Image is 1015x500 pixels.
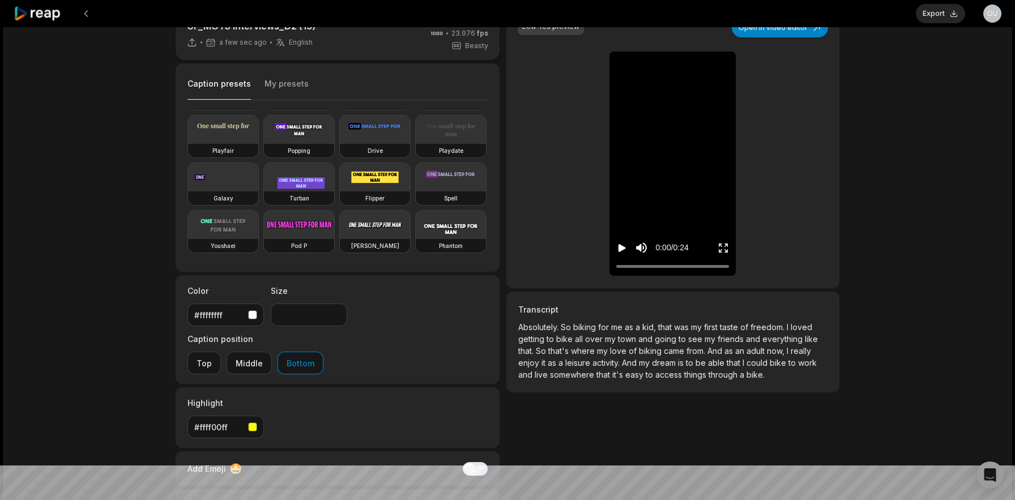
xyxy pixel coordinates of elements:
[187,416,264,438] button: #ffff00ff
[612,370,625,379] span: it's
[265,78,309,100] button: My presets
[271,285,347,297] label: Size
[288,146,310,155] h3: Popping
[212,146,234,155] h3: Playfair
[686,346,707,356] span: from.
[625,370,646,379] span: easy
[674,322,691,332] span: was
[565,358,592,367] span: leisure
[704,322,720,332] span: first
[767,346,787,356] span: now,
[634,241,649,255] button: Mute sound
[610,346,629,356] span: love
[611,322,625,332] span: me
[678,358,686,367] span: is
[596,370,612,379] span: that
[573,322,598,332] span: biking
[214,194,233,203] h3: Galaxy
[194,421,244,433] div: #ffff00ff
[187,78,251,100] button: Caption presets
[735,346,747,356] span: an
[747,346,767,356] span: adult
[585,334,605,344] span: over
[592,358,622,367] span: activity.
[548,346,571,356] span: that's
[211,241,236,250] h3: Youshaei
[805,334,818,344] span: like
[227,352,272,374] button: Middle
[477,29,488,37] span: fps
[616,237,628,258] button: Play video
[770,358,788,367] span: bike
[696,358,708,367] span: be
[652,358,678,367] span: dream
[518,346,536,356] span: that.
[718,237,729,258] button: Enter Fullscreen
[289,194,309,203] h3: Turban
[727,358,743,367] span: that
[798,358,817,367] span: work
[691,322,704,332] span: my
[679,334,688,344] span: to
[187,333,323,345] label: Caption position
[575,334,585,344] span: all
[638,334,655,344] span: and
[547,334,556,344] span: to
[439,241,463,250] h3: Phantom
[187,352,221,374] button: Top
[618,334,638,344] span: town
[655,370,684,379] span: access
[658,322,674,332] span: that
[743,358,747,367] span: I
[750,322,787,332] span: freedom.
[597,346,610,356] span: my
[518,322,561,332] span: Absolutely.
[788,358,798,367] span: to
[550,370,596,379] span: somewhere
[561,322,573,332] span: So
[556,334,575,344] span: bike
[746,334,762,344] span: and
[605,334,618,344] span: my
[194,309,244,321] div: #ffffffff
[558,358,565,367] span: a
[571,346,597,356] span: where
[747,358,770,367] span: could
[187,397,264,409] label: Highlight
[740,322,750,332] span: of
[747,370,765,379] span: bike.
[187,463,226,475] span: Add Emoji
[791,346,811,356] span: really
[465,41,488,51] span: Beasty
[625,322,636,332] span: as
[642,322,658,332] span: kid,
[916,4,965,23] button: Export
[787,346,791,356] span: I
[709,370,740,379] span: through
[707,346,724,356] span: And
[636,322,642,332] span: a
[740,370,747,379] span: a
[289,38,313,47] span: English
[548,358,558,367] span: as
[732,18,828,37] button: Open in video editor
[187,285,264,297] label: Color
[724,346,735,356] span: as
[708,358,727,367] span: able
[229,461,242,476] span: 🤩
[518,358,541,367] span: enjoy
[705,334,718,344] span: my
[451,28,488,39] span: 23.976
[541,358,548,367] span: it
[639,346,664,356] span: biking
[535,370,550,379] span: live
[686,358,696,367] span: to
[278,352,323,374] button: Bottom
[365,194,385,203] h3: Flipper
[646,370,655,379] span: to
[762,334,805,344] span: everything
[518,304,828,315] h3: Transcript
[444,194,458,203] h3: Spell
[622,358,639,367] span: And
[684,370,709,379] span: things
